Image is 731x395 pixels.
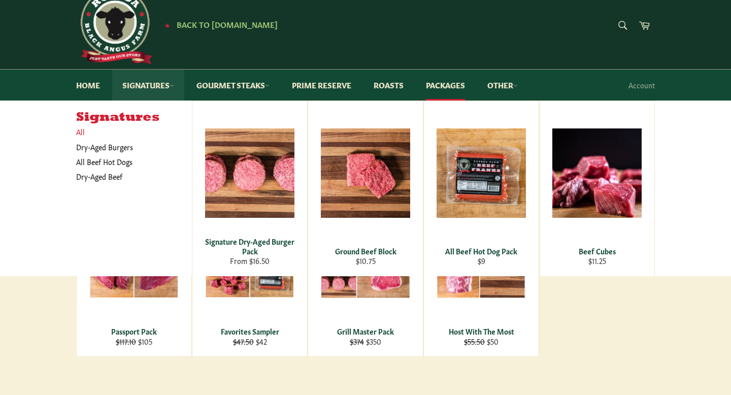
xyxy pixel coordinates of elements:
[437,128,526,218] img: All Beef Hot Dog Pack
[315,246,417,256] div: Ground Beef Block
[66,70,110,101] a: Home
[623,70,660,100] a: Account
[71,169,182,184] a: Dry-Aged Beef
[233,336,254,346] s: $47.50
[430,246,533,256] div: All Beef Hot Dog Pack
[71,154,182,169] a: All Beef Hot Dogs
[76,111,192,125] h5: Signatures
[546,246,648,256] div: Beef Cubes
[315,337,417,346] div: $350
[363,70,414,101] a: Roasts
[321,128,410,218] img: Ground Beef Block
[282,70,361,101] a: Prime Reserve
[186,70,280,101] a: Gourmet Steaks
[315,256,417,266] div: $10.75
[308,101,423,276] a: Ground Beef Block Ground Beef Block $10.75
[164,21,170,29] span: ★
[546,256,648,266] div: $11.25
[199,337,301,346] div: $42
[539,101,655,276] a: Beef Cubes Beef Cubes $11.25
[199,237,301,256] div: Signature Dry-Aged Burger Pack
[116,336,136,346] s: $117.10
[71,140,182,154] a: Dry-Aged Burgers
[423,101,539,276] a: All Beef Hot Dog Pack All Beef Hot Dog Pack $9
[71,124,192,139] a: All
[83,326,185,336] div: Passport Pack
[416,70,475,101] a: Packages
[350,336,364,346] s: $374
[477,70,528,101] a: Other
[199,256,301,266] div: From $16.50
[430,337,533,346] div: $50
[315,326,417,336] div: Grill Master Pack
[552,128,642,218] img: Beef Cubes
[430,326,533,336] div: Host With The Most
[205,128,294,218] img: Signature Dry-Aged Burger Pack
[177,19,278,29] span: Back to [DOMAIN_NAME]
[83,337,185,346] div: $105
[192,101,308,276] a: Signature Dry-Aged Burger Pack Signature Dry-Aged Burger Pack From $16.50
[112,70,184,101] a: Signatures
[430,256,533,266] div: $9
[159,21,278,29] a: ★ Back to [DOMAIN_NAME]
[199,326,301,336] div: Favorites Sampler
[464,336,485,346] s: $55.50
